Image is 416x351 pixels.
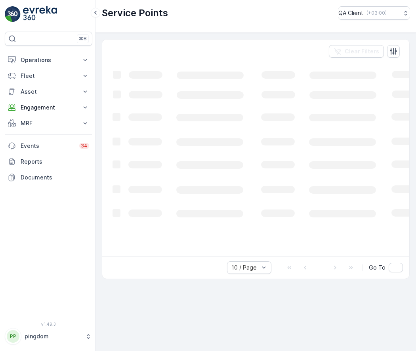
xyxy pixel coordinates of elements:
a: Documents [5,170,92,185]
p: Operations [21,56,76,64]
button: QA Client(+03:00) [338,6,410,20]
button: Clear Filters [329,45,384,58]
a: Events34 [5,138,92,154]
p: Reports [21,158,89,166]
button: PPpingdom [5,328,92,345]
button: MRF [5,115,92,131]
p: 34 [81,143,88,149]
p: Events [21,142,74,150]
button: Operations [5,52,92,68]
p: Asset [21,88,76,96]
img: logo [5,6,21,22]
button: Engagement [5,100,92,115]
span: v 1.49.3 [5,322,92,326]
img: logo_light-DOdMpM7g.png [23,6,57,22]
p: ⌘B [79,36,87,42]
p: pingdom [25,332,81,340]
span: Go To [369,264,385,272]
div: PP [7,330,19,343]
p: Fleet [21,72,76,80]
p: QA Client [338,9,363,17]
button: Fleet [5,68,92,84]
p: ( +03:00 ) [366,10,387,16]
button: Asset [5,84,92,100]
p: Service Points [102,7,168,19]
a: Reports [5,154,92,170]
p: MRF [21,119,76,127]
p: Engagement [21,104,76,111]
p: Clear Filters [345,47,379,55]
p: Documents [21,174,89,181]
